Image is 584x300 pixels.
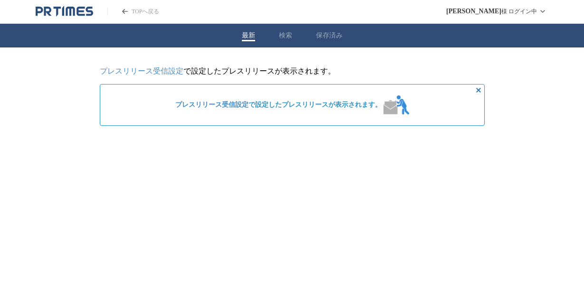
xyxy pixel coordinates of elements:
[242,31,255,40] button: 最新
[36,6,93,17] a: PR TIMESのトップページはこちら
[316,31,343,40] button: 保存済み
[446,8,501,15] span: [PERSON_NAME]
[107,8,159,16] a: PR TIMESのトップページはこちら
[279,31,292,40] button: 検索
[175,101,382,109] span: で設定したプレスリリースが表示されます。
[100,66,485,76] p: で設定したプレスリリースが表示されます。
[100,67,183,75] a: プレスリリース受信設定
[175,101,249,108] a: プレスリリース受信設定
[473,84,484,96] button: 非表示にする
